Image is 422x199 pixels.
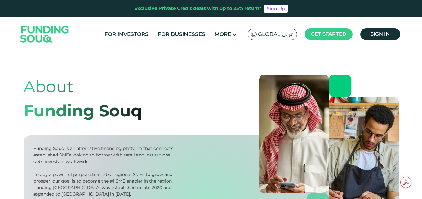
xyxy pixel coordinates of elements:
[14,19,75,50] img: Logo
[134,5,261,12] div: Exclusive Private Credit deals with up to 23% return*
[215,31,231,37] span: More
[258,31,294,38] span: Global عربي
[24,75,142,99] div: About
[24,99,142,123] div: Funding Souq
[264,5,288,13] a: Sign Up
[371,31,390,37] span: Sign in
[33,145,175,165] div: Funding Souq is an alternative financing platform that connects established SMEs looking to borro...
[33,171,175,197] div: Led by a powerful purpose to enable regional SMEs to grow and prosper, our goal is to become the ...
[103,29,150,39] a: For Investors
[360,28,400,40] a: Sign in
[311,31,346,37] span: Get started
[251,32,257,37] img: SA Flag
[156,29,207,39] a: For Businesses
